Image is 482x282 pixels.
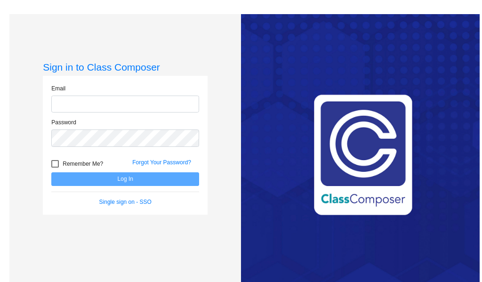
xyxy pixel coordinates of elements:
span: Remember Me? [63,158,103,169]
button: Log In [51,172,199,186]
h3: Sign in to Class Composer [43,61,208,73]
label: Email [51,84,65,93]
a: Forgot Your Password? [132,159,191,166]
a: Single sign on - SSO [99,199,152,205]
label: Password [51,118,76,127]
